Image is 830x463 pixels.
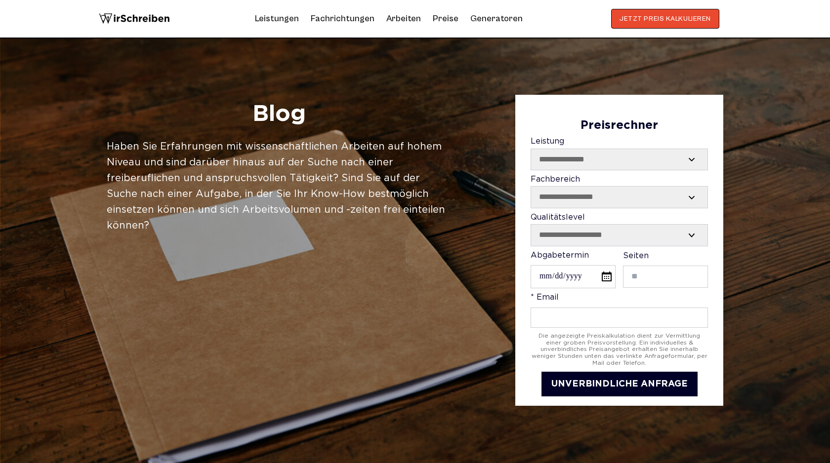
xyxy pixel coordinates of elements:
[531,149,707,170] select: Leistung
[107,139,451,233] div: Haben Sie Erfahrungen mit wissenschaftlichen Arbeiten auf hohem Niveau und sind darüber hinaus au...
[551,380,688,388] span: UNVERBINDLICHE ANFRAGE
[311,11,374,27] a: Fachrichtungen
[611,9,719,29] button: JETZT PREIS KALKULIEREN
[531,225,707,245] select: Qualitätslevel
[623,252,649,260] span: Seiten
[531,333,708,367] div: Die angezeigte Preiskalkulation dient zur Vermittlung einer groben Preisvorstellung. Ein individu...
[531,119,708,133] div: Preisrechner
[531,119,708,397] form: Contact form
[541,372,698,397] button: UNVERBINDLICHE ANFRAGE
[433,13,458,24] a: Preise
[531,251,616,289] label: Abgabetermin
[99,9,170,29] img: logo wirschreiben
[531,265,616,288] input: Abgabetermin
[531,293,708,327] label: * Email
[107,100,451,129] h1: Blog
[255,11,299,27] a: Leistungen
[531,137,708,170] label: Leistung
[470,11,523,27] a: Generatoren
[386,11,421,27] a: Arbeiten
[531,175,708,208] label: Fachbereich
[531,308,708,328] input: * Email
[531,213,708,246] label: Qualitätslevel
[531,187,707,207] select: Fachbereich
